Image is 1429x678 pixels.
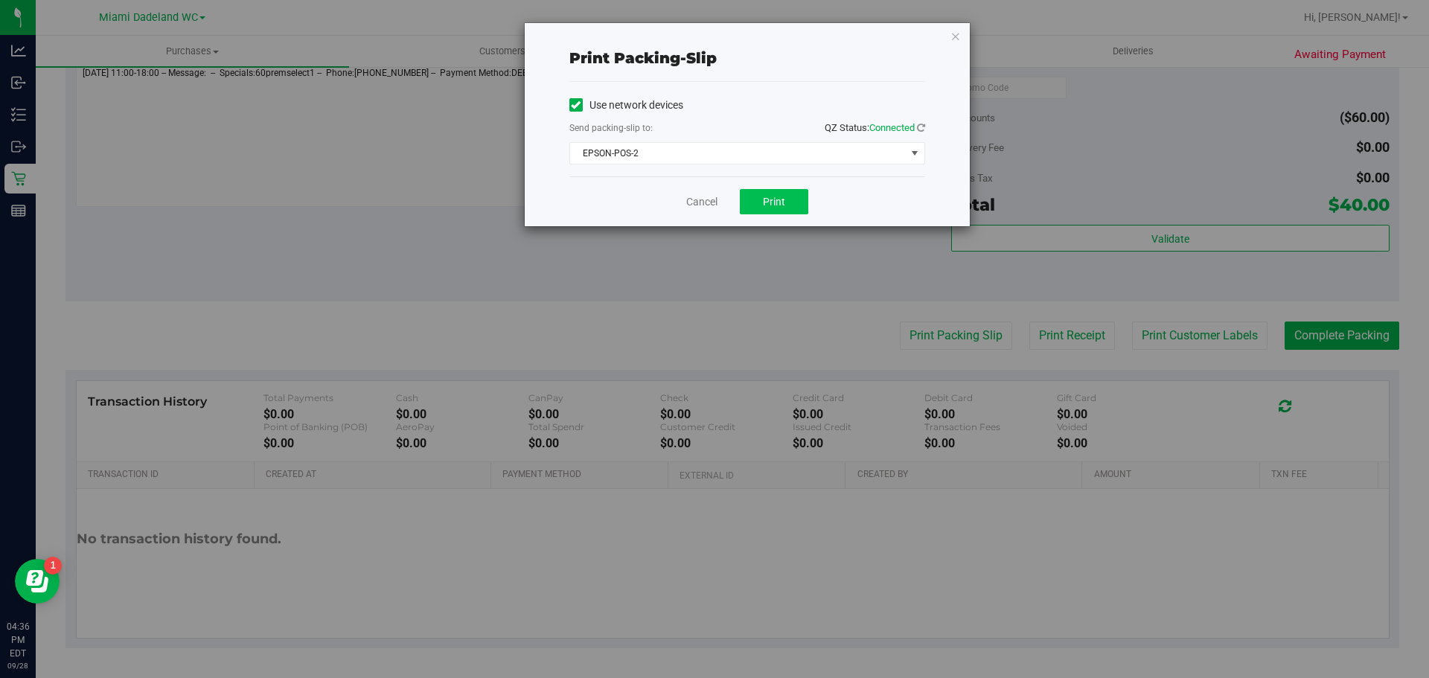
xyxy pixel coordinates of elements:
[905,143,924,164] span: select
[763,196,785,208] span: Print
[15,559,60,604] iframe: Resource center
[569,49,717,67] span: Print packing-slip
[569,97,683,113] label: Use network devices
[569,121,653,135] label: Send packing-slip to:
[825,122,925,133] span: QZ Status:
[570,143,906,164] span: EPSON-POS-2
[686,194,717,210] a: Cancel
[740,189,808,214] button: Print
[869,122,915,133] span: Connected
[44,557,62,575] iframe: Resource center unread badge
